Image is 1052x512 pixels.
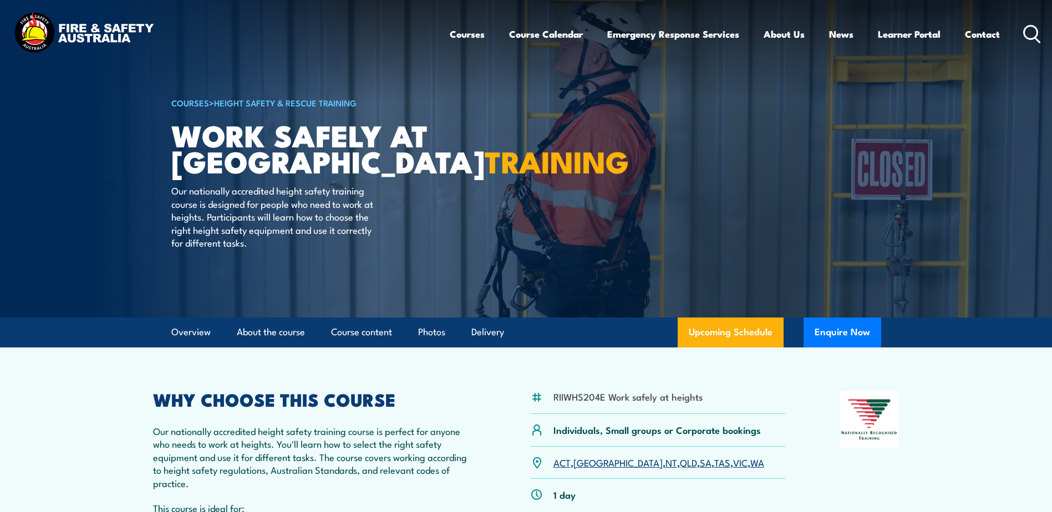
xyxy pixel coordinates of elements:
[714,455,730,469] a: TAS
[665,455,677,469] a: NT
[509,19,583,49] a: Course Calendar
[485,137,629,183] strong: TRAINING
[214,96,357,109] a: Height Safety & Rescue Training
[237,318,305,347] a: About the course
[680,455,697,469] a: QLD
[450,19,485,49] a: Courses
[607,19,739,49] a: Emergency Response Services
[764,19,805,49] a: About Us
[153,424,477,489] p: Our nationally accredited height safety training course is perfect for anyone who needs to work a...
[678,318,784,347] a: Upcoming Schedule
[171,184,374,249] p: Our nationally accredited height safety training course is designed for people who need to work a...
[418,318,445,347] a: Photos
[700,455,712,469] a: SA
[804,318,881,347] button: Enquire Now
[171,122,445,173] h1: Work Safely at [GEOGRAPHIC_DATA]
[553,423,761,436] p: Individuals, Small groups or Corporate bookings
[171,96,445,109] h6: >
[965,19,1000,49] a: Contact
[171,318,211,347] a: Overview
[153,391,477,407] h2: WHY CHOOSE THIS COURSE
[471,318,504,347] a: Delivery
[878,19,941,49] a: Learner Portal
[553,455,571,469] a: ACT
[553,456,764,469] p: , , , , , , ,
[573,455,663,469] a: [GEOGRAPHIC_DATA]
[829,19,853,49] a: News
[553,488,576,501] p: 1 day
[331,318,392,347] a: Course content
[750,455,764,469] a: WA
[840,391,899,448] img: Nationally Recognised Training logo.
[171,96,209,109] a: COURSES
[733,455,748,469] a: VIC
[553,390,703,403] li: RIIWHS204E Work safely at heights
